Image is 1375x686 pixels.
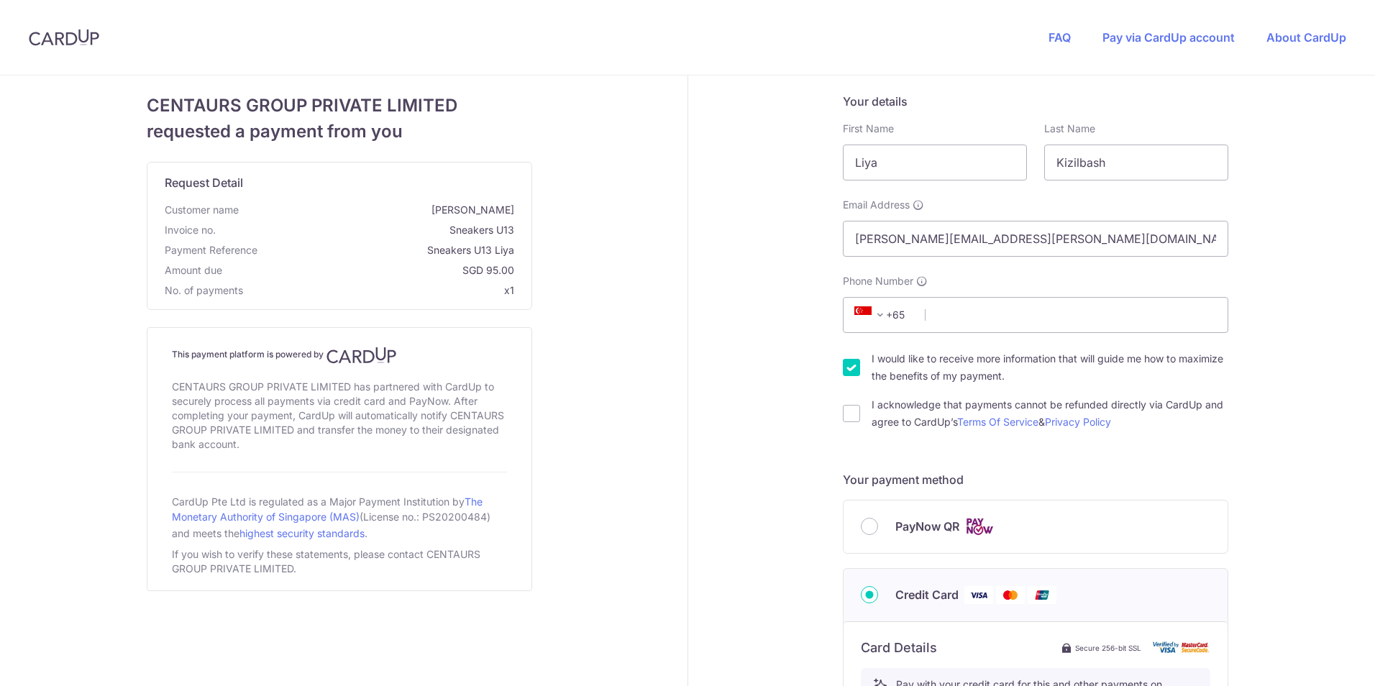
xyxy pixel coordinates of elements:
[1045,416,1111,428] a: Privacy Policy
[172,544,507,579] div: If you wish to verify these statements, please contact CENTAURS GROUP PRIVATE LIMITED.
[165,244,257,256] span: translation missing: en.payment_reference
[326,347,397,364] img: CardUp
[221,223,514,237] span: Sneakers U13
[1283,643,1361,679] iframe: Opens a widget where you can find more information
[895,518,959,535] span: PayNow QR
[843,471,1228,488] h5: Your payment method
[172,347,507,364] h4: This payment platform is powered by
[1153,641,1210,654] img: card secure
[861,518,1210,536] div: PayNow QR Cards logo
[263,243,514,257] span: Sneakers U13 Liya
[1028,586,1056,604] img: Union Pay
[843,122,894,136] label: First Name
[239,527,365,539] a: highest security standards
[245,203,514,217] span: [PERSON_NAME]
[228,263,514,278] span: SGD 95.00
[850,306,915,324] span: +65
[843,274,913,288] span: Phone Number
[504,284,514,296] span: x1
[854,306,889,324] span: +65
[172,377,507,454] div: CENTAURS GROUP PRIVATE LIMITED has partnered with CardUp to securely process all payments via cre...
[872,350,1228,385] label: I would like to receive more information that will guide me how to maximize the benefits of my pa...
[843,198,910,212] span: Email Address
[1044,145,1228,180] input: Last name
[165,263,222,278] span: Amount due
[1049,30,1071,45] a: FAQ
[1075,642,1141,654] span: Secure 256-bit SSL
[843,93,1228,110] h5: Your details
[165,203,239,217] span: Customer name
[957,416,1038,428] a: Terms Of Service
[172,490,507,544] div: CardUp Pte Ltd is regulated as a Major Payment Institution by (License no.: PS20200484) and meets...
[1044,122,1095,136] label: Last Name
[861,586,1210,604] div: Credit Card Visa Mastercard Union Pay
[861,639,937,657] h6: Card Details
[965,518,994,536] img: Cards logo
[165,223,216,237] span: Invoice no.
[165,175,243,190] span: translation missing: en.request_detail
[165,283,243,298] span: No. of payments
[996,586,1025,604] img: Mastercard
[895,586,959,603] span: Credit Card
[1102,30,1235,45] a: Pay via CardUp account
[964,586,993,604] img: Visa
[872,396,1228,431] label: I acknowledge that payments cannot be refunded directly via CardUp and agree to CardUp’s &
[147,93,532,119] span: CENTAURS GROUP PRIVATE LIMITED
[1266,30,1346,45] a: About CardUp
[843,221,1228,257] input: Email address
[843,145,1027,180] input: First name
[29,29,99,46] img: CardUp
[147,119,532,145] span: requested a payment from you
